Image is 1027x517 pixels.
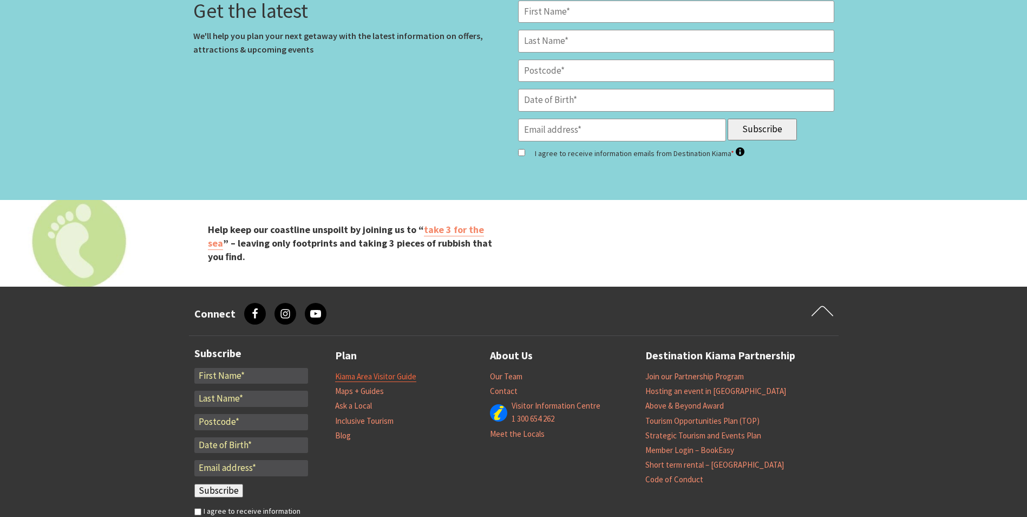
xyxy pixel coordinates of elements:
a: Above & Beyond Award [645,400,724,411]
label: I agree to receive information emails from Destination Kiama [535,146,744,161]
input: Postcode* [518,60,834,82]
input: First Name* [518,1,834,23]
a: Destination Kiama Partnership [645,347,795,365]
input: Subscribe [194,484,243,498]
a: Join our Partnership Program [645,371,744,382]
input: Subscribe [728,119,797,140]
a: take 3 for the sea [208,223,484,250]
a: About Us [490,347,533,365]
h3: Subscribe [194,347,308,360]
a: Strategic Tourism and Events Plan [645,430,761,441]
input: Date of Birth* [194,437,308,454]
a: Tourism Opportunities Plan (TOP) [645,416,760,426]
a: Ask a Local [335,400,372,411]
a: Member Login – BookEasy [645,445,734,456]
a: 1 300 654 262 [512,413,554,424]
a: Hosting an event in [GEOGRAPHIC_DATA] [645,386,786,397]
h3: Connect [194,307,236,320]
a: Plan [335,347,357,365]
input: Last Name* [194,391,308,407]
a: Our Team [490,371,522,382]
a: Blog [335,430,351,441]
a: Kiama Area Visitor Guide [335,371,416,382]
strong: Help keep our coastline unspoilt by joining us to “ ” – leaving only footprints and taking 3 piec... [208,223,492,263]
a: Meet the Locals [490,429,545,440]
a: Short term rental – [GEOGRAPHIC_DATA] Code of Conduct [645,460,784,485]
input: Email address* [194,460,308,476]
input: Email address* [518,119,726,141]
input: Date of Birth* [518,89,834,112]
input: First Name* [194,368,308,384]
input: Postcode* [194,414,308,430]
h3: Get the latest [193,1,509,21]
input: Last Name* [518,30,834,53]
p: We'll help you plan your next getaway with the latest information on offers, attractions & upcomi... [193,29,509,57]
a: Inclusive Tourism [335,416,394,426]
a: Maps + Guides [335,386,384,397]
a: Visitor Information Centre [512,400,600,411]
a: Contact [490,386,518,397]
